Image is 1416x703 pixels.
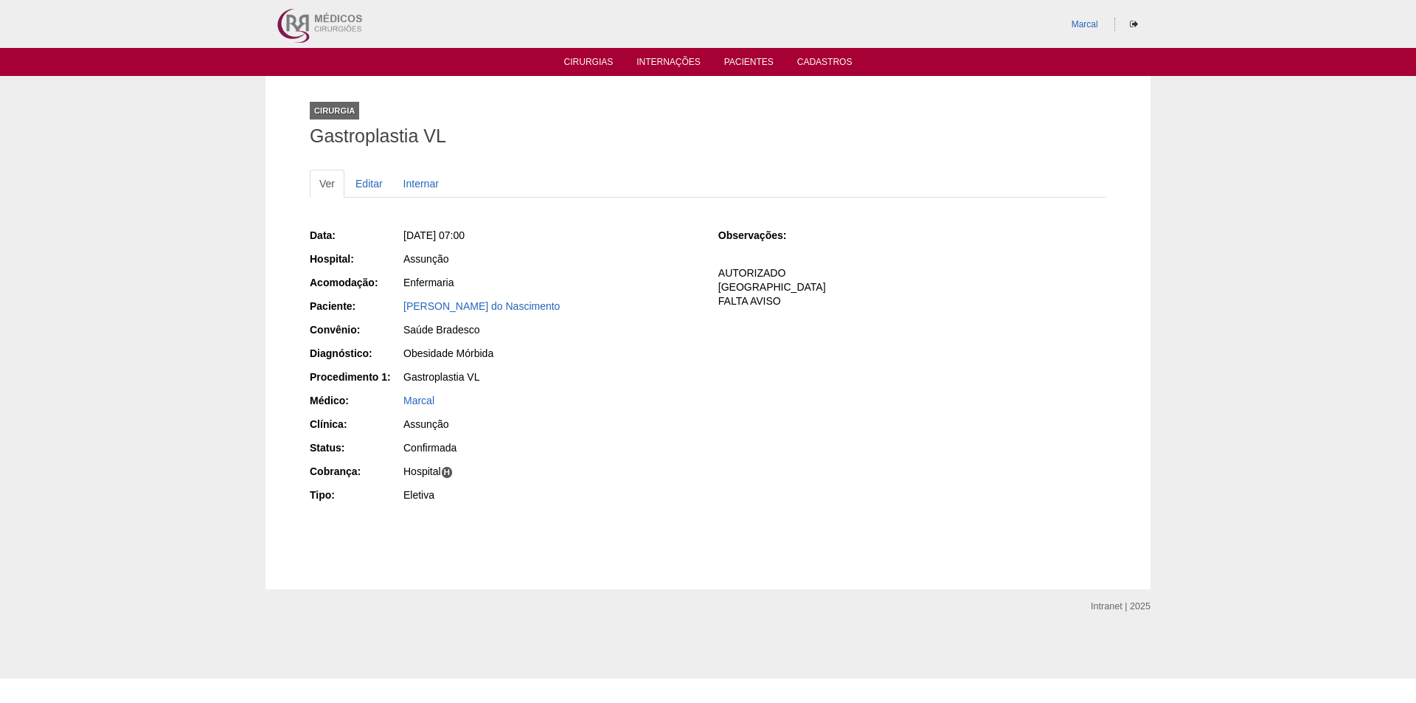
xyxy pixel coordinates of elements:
h1: Gastroplastia VL [310,127,1106,145]
div: Confirmada [403,440,698,455]
div: Saúde Bradesco [403,322,698,337]
div: Assunção [403,252,698,266]
i: Sair [1130,20,1138,29]
a: Editar [346,170,392,198]
div: Tipo: [310,488,402,502]
div: Observações: [718,228,811,243]
div: Enfermaria [403,275,698,290]
a: Cadastros [797,57,853,72]
div: Acomodação: [310,275,402,290]
div: Convênio: [310,322,402,337]
a: Internar [394,170,448,198]
div: Diagnóstico: [310,346,402,361]
div: Hospital [403,464,698,479]
div: Gastroplastia VL [403,370,698,384]
div: Assunção [403,417,698,432]
a: Ver [310,170,344,198]
div: Paciente: [310,299,402,314]
a: [PERSON_NAME] do Nascimento [403,300,560,312]
p: AUTORIZADO [GEOGRAPHIC_DATA] FALTA AVISO [718,266,1106,308]
div: Clínica: [310,417,402,432]
span: [DATE] 07:00 [403,229,465,241]
div: Procedimento 1: [310,370,402,384]
div: Data: [310,228,402,243]
span: H [441,466,454,479]
div: Obesidade Mórbida [403,346,698,361]
div: Cobrança: [310,464,402,479]
div: Intranet | 2025 [1091,599,1150,614]
a: Marcal [403,395,434,406]
div: Médico: [310,393,402,408]
div: Cirurgia [310,102,359,120]
div: Status: [310,440,402,455]
a: Marcal [1072,19,1098,30]
a: Internações [636,57,701,72]
a: Cirurgias [564,57,614,72]
div: Hospital: [310,252,402,266]
a: Pacientes [724,57,774,72]
div: Eletiva [403,488,698,502]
